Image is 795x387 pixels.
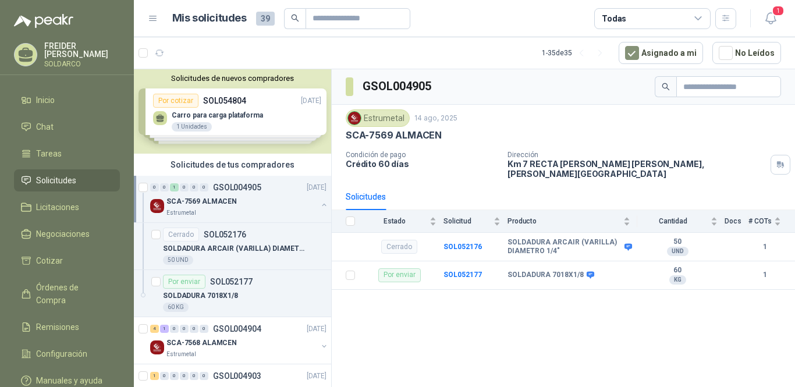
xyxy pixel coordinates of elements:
p: SOL052177 [210,278,253,286]
div: Estrumetal [346,109,410,127]
button: Solicitudes de nuevos compradores [139,74,326,83]
th: Docs [725,210,748,233]
p: GSOL004905 [213,183,261,191]
div: 0 [180,325,189,333]
p: Estrumetal [166,350,196,359]
h3: GSOL004905 [363,77,433,95]
a: Cotizar [14,250,120,272]
div: 0 [190,183,198,191]
span: Tareas [36,147,62,160]
b: 1 [748,242,781,253]
div: 4 [150,325,159,333]
div: Cerrado [163,228,199,242]
div: 1 [160,325,169,333]
div: Solicitudes de tus compradores [134,154,331,176]
div: 0 [190,325,198,333]
img: Company Logo [150,340,164,354]
a: Solicitudes [14,169,120,191]
p: Condición de pago [346,151,498,159]
span: Manuales y ayuda [36,374,102,387]
a: Inicio [14,89,120,111]
a: Órdenes de Compra [14,276,120,311]
p: SCA-7569 ALMACEN [166,196,237,207]
span: Estado [362,217,427,225]
th: Producto [507,210,637,233]
a: Chat [14,116,120,138]
span: Inicio [36,94,55,106]
b: 60 [637,266,718,275]
p: FREIDER [PERSON_NAME] [44,42,120,58]
a: Remisiones [14,316,120,338]
b: SOL052177 [443,271,482,279]
div: 0 [190,372,198,380]
button: Asignado a mi [619,42,703,64]
p: Km 7 RECTA [PERSON_NAME] [PERSON_NAME] , [PERSON_NAME][GEOGRAPHIC_DATA] [507,159,766,179]
b: SOLDADURA ARCAIR (VARILLA) DIAMETRO 1/4" [507,238,622,256]
p: Crédito 60 días [346,159,498,169]
span: Producto [507,217,621,225]
b: 1 [748,269,781,281]
div: 50 UND [163,255,193,265]
div: Solicitudes [346,190,386,203]
th: Estado [362,210,443,233]
div: 0 [180,372,189,380]
div: Solicitudes de nuevos compradoresPor cotizarSOL054804[DATE] Carro para carga plataforma1 Unidades... [134,69,331,154]
div: 0 [200,372,208,380]
span: search [662,83,670,91]
button: No Leídos [712,42,781,64]
img: Company Logo [150,199,164,213]
a: CerradoSOL052176SOLDADURA ARCAIR (VARILLA) DIAMETRO 1/4"50 UND [134,223,331,270]
b: SOLDADURA 7018X1/8 [507,271,584,280]
div: 0 [180,183,189,191]
a: Negociaciones [14,223,120,245]
div: 60 KG [163,303,189,312]
span: Solicitud [443,217,491,225]
th: # COTs [748,210,795,233]
a: Licitaciones [14,196,120,218]
div: KG [669,275,686,285]
div: Todas [602,12,626,25]
span: 1 [772,5,785,16]
span: Órdenes de Compra [36,281,109,307]
div: UND [667,247,688,256]
div: Por enviar [378,268,421,282]
div: 1 [170,183,179,191]
a: SOL052176 [443,243,482,251]
div: 0 [160,372,169,380]
div: Cerrado [381,240,417,254]
div: 0 [170,372,179,380]
span: Licitaciones [36,201,79,214]
img: Logo peakr [14,14,73,28]
a: Configuración [14,343,120,365]
button: 1 [760,8,781,29]
span: Negociaciones [36,228,90,240]
div: 0 [150,183,159,191]
p: GSOL004903 [213,372,261,380]
span: Solicitudes [36,174,76,187]
b: 50 [637,237,718,247]
div: 1 - 35 de 35 [542,44,609,62]
p: SOL052176 [204,230,246,239]
p: SOLDADURA 7018X1/8 [163,290,238,301]
div: 0 [170,325,179,333]
th: Solicitud [443,210,507,233]
div: 0 [200,325,208,333]
a: Tareas [14,143,120,165]
h1: Mis solicitudes [172,10,247,27]
p: SCA-7568 ALAMCEN [166,338,237,349]
p: SCA-7569 ALMACEN [346,129,442,141]
p: Dirección [507,151,766,159]
a: Por enviarSOL052177SOLDADURA 7018X1/860 KG [134,270,331,317]
p: SOLDADURA ARCAIR (VARILLA) DIAMETRO 1/4" [163,243,308,254]
img: Company Logo [348,112,361,125]
p: 14 ago, 2025 [414,113,457,124]
a: 0 0 1 0 0 0 GSOL004905[DATE] Company LogoSCA-7569 ALMACENEstrumetal [150,180,329,218]
div: 1 [150,372,159,380]
span: 39 [256,12,275,26]
div: Por enviar [163,275,205,289]
span: Cantidad [637,217,708,225]
span: Cotizar [36,254,63,267]
p: [DATE] [307,371,326,382]
div: 0 [200,183,208,191]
